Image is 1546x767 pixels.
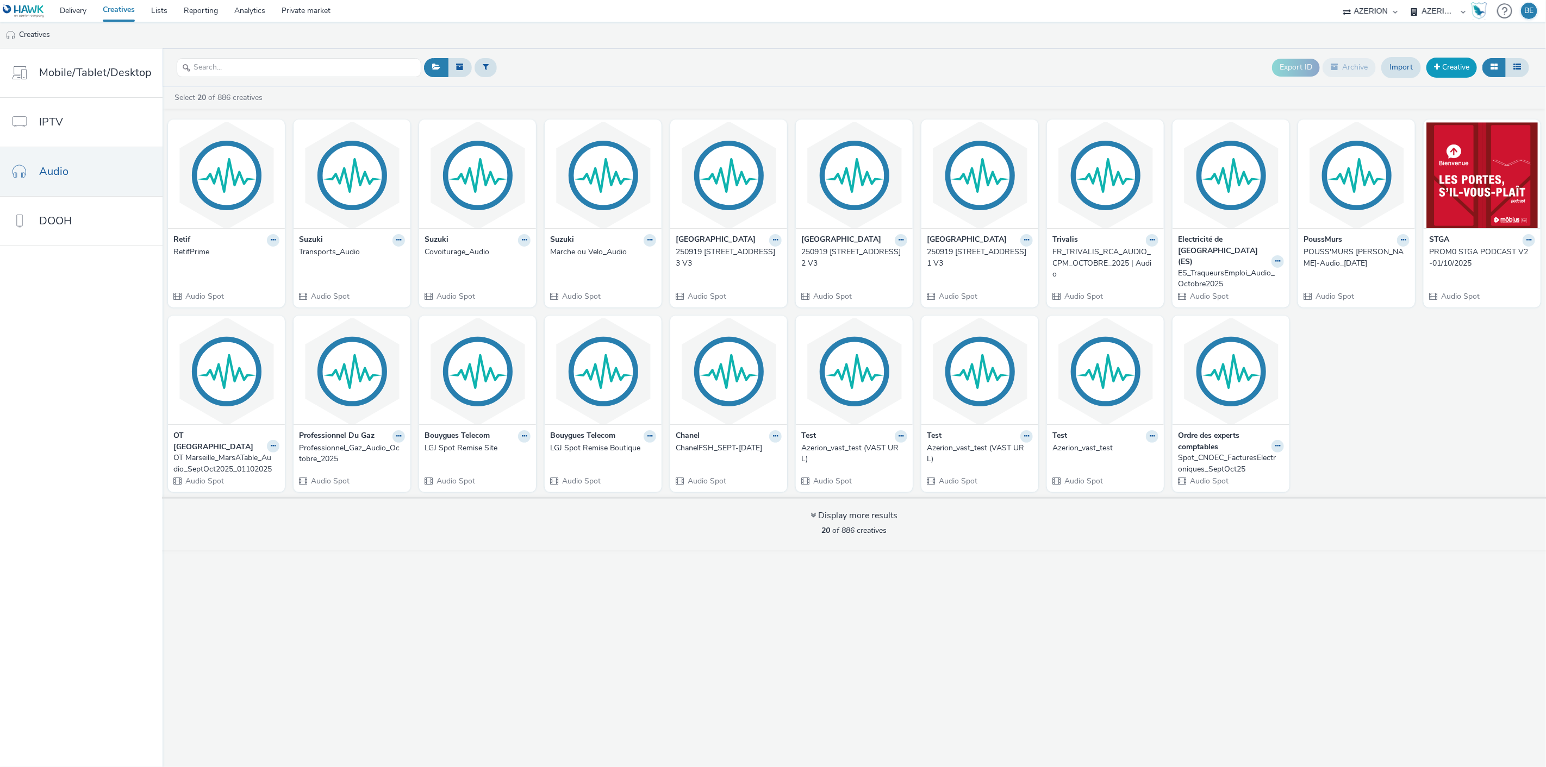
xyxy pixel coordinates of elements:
div: FR_TRIVALIS_RCA_AUDIO_CPM_OCTOBRE_2025 | Audio [1052,247,1154,280]
img: Hawk Academy [1471,2,1487,20]
span: Audio Spot [561,291,601,301]
div: 250919 [STREET_ADDRESS] 3 V3 [676,247,777,269]
a: PROM0 STGA PODCAST V2-01/10/2025 [1429,247,1535,269]
img: FR_TRIVALIS_RCA_AUDIO_CPM_OCTOBRE_2025 | Audio visual [1050,122,1161,228]
strong: [GEOGRAPHIC_DATA] [676,234,756,247]
span: IPTV [39,114,63,130]
strong: Ordre des experts comptables [1178,430,1269,452]
img: ES_TraqueursEmploi_Audio_Octobre2025 visual [1175,122,1287,228]
a: Professionnel_Gaz_Audio_Octobre_2025 [299,443,405,465]
button: Table [1505,58,1529,77]
a: Marche ou Velo_Audio [550,247,656,257]
strong: Bouygues Telecom [550,430,615,443]
div: 250919 [STREET_ADDRESS] 1 V3 [927,247,1028,269]
span: Audio Spot [561,476,601,486]
img: Azerion_vast_test (VAST URL) visual [924,318,1036,424]
img: Azerion_vast_test visual [1050,318,1161,424]
a: Azerion_vast_test (VAST URL) [927,443,1033,465]
strong: Test [1052,430,1067,443]
span: Audio Spot [812,476,852,486]
div: POUSS'MURS [PERSON_NAME]-Audio_[DATE] [1304,247,1405,269]
span: Audio Spot [184,291,224,301]
div: Display more results [811,510,898,522]
div: ChanelFSH_SEPT-[DATE] [676,443,777,454]
img: Covoiturage_Audio visual [422,122,533,228]
a: LGJ Spot Remise Site [425,443,531,454]
span: Audio Spot [812,291,852,301]
img: PROM0 STGA PODCAST V2-01/10/2025 visual [1426,122,1538,228]
a: ES_TraqueursEmploi_Audio_Octobre2025 [1178,268,1284,290]
div: Azerion_vast_test (VAST URL) [927,443,1028,465]
strong: Suzuki [550,234,574,247]
a: RetifPrime [173,247,279,257]
img: RetifPrime visual [171,122,282,228]
a: Transports_Audio [299,247,405,257]
img: LGJ Spot Remise Boutique visual [547,318,659,424]
a: 250919 [STREET_ADDRESS] 2 V3 [801,247,907,269]
a: Hawk Academy [1471,2,1492,20]
span: Audio Spot [310,476,350,486]
img: ChanelFSH_SEPT-OCT25 visual [673,318,784,424]
div: Transports_Audio [299,247,401,257]
strong: PoussMurs [1304,234,1342,247]
div: ES_TraqueursEmploi_Audio_Octobre2025 [1178,268,1280,290]
span: Audio [39,164,68,179]
button: Archive [1323,58,1376,77]
a: Creative [1426,58,1477,77]
a: POUSS'MURS [PERSON_NAME]-Audio_[DATE] [1304,247,1410,269]
div: Professionnel_Gaz_Audio_Octobre_2025 [299,443,401,465]
img: undefined Logo [3,4,45,18]
div: Covoiturage_Audio [425,247,526,257]
input: Search... [177,58,421,77]
a: Azerion_vast_test [1052,443,1158,454]
strong: OT [GEOGRAPHIC_DATA] [173,430,264,452]
strong: Test [801,430,816,443]
a: LGJ Spot Remise Boutique [550,443,656,454]
strong: Suzuki [425,234,448,247]
strong: 20 [822,525,831,536]
a: ChanelFSH_SEPT-[DATE] [676,443,782,454]
strong: Suzuki [299,234,323,247]
button: Grid [1482,58,1506,77]
button: Export ID [1272,59,1320,76]
img: Professionnel_Gaz_Audio_Octobre_2025 visual [296,318,408,424]
a: Select of 886 creatives [173,92,267,103]
a: FR_TRIVALIS_RCA_AUDIO_CPM_OCTOBRE_2025 | Audio [1052,247,1158,280]
div: RetifPrime [173,247,275,257]
div: LGJ Spot Remise Site [425,443,526,454]
img: Azerion_vast_test (VAST URL) visual [799,318,910,424]
a: 250919 [STREET_ADDRESS] 1 V3 [927,247,1033,269]
span: DOOH [39,213,72,229]
div: OT Marseille_MarsATable_Audio_SeptOct2025_01102025 [173,452,275,475]
span: Audio Spot [435,291,475,301]
strong: [GEOGRAPHIC_DATA] [927,234,1007,247]
strong: Professionnel Du Gaz [299,430,375,443]
a: Import [1381,57,1421,78]
strong: Test [927,430,942,443]
div: Azerion_vast_test (VAST URL) [801,443,903,465]
div: BE [1525,3,1534,19]
strong: STGA [1429,234,1449,247]
a: Spot_CNOEC_FacturesElectroniques_SeptOct25 [1178,452,1284,475]
div: PROM0 STGA PODCAST V2-01/10/2025 [1429,247,1531,269]
span: of 886 creatives [822,525,887,536]
span: Audio Spot [687,476,726,486]
span: Mobile/Tablet/Desktop [39,65,152,80]
strong: Retif [173,234,190,247]
div: Marche ou Velo_Audio [550,247,652,257]
strong: Trivalis [1052,234,1078,247]
img: 250919 25799 CAR AVENUE BAILLY_WEEK LOM 3 V3 visual [673,122,784,228]
span: Audio Spot [184,476,224,486]
a: Azerion_vast_test (VAST URL) [801,443,907,465]
strong: Electricité de [GEOGRAPHIC_DATA] (ES) [1178,234,1269,267]
a: 250919 [STREET_ADDRESS] 3 V3 [676,247,782,269]
strong: 20 [197,92,206,103]
img: Transports_Audio visual [296,122,408,228]
span: Audio Spot [1063,476,1103,486]
img: audio [5,30,16,41]
span: Audio Spot [1314,291,1354,301]
span: Audio Spot [938,291,977,301]
div: Spot_CNOEC_FacturesElectroniques_SeptOct25 [1178,452,1280,475]
span: Audio Spot [310,291,350,301]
